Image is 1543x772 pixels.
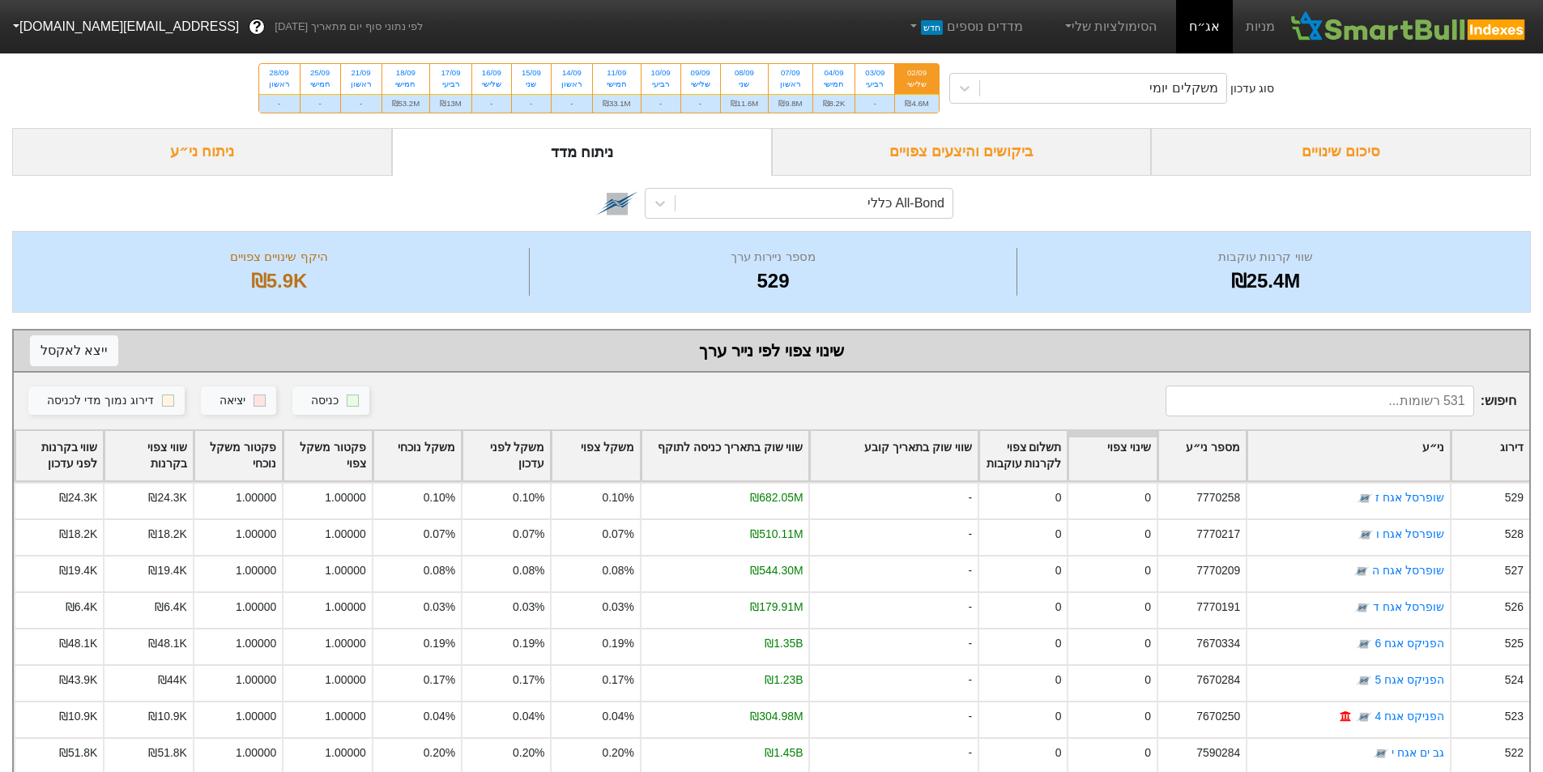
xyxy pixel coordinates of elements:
a: מדדים נוספיםחדש [901,11,1029,43]
div: חמישי [392,79,420,90]
div: ₪43.9K [59,672,97,689]
div: 525 [1505,635,1524,652]
div: ₪19.4K [148,562,186,579]
div: - [552,94,592,113]
div: - [301,94,340,113]
div: מספר ניירות ערך [534,248,1012,267]
div: 0.08% [513,562,544,579]
div: 0.17% [513,672,544,689]
a: הפניקס אגח 4 [1375,710,1443,723]
button: כניסה [292,386,369,416]
div: 15/09 [522,67,541,79]
button: ייצא לאקסל [30,335,118,366]
div: 1.00000 [325,744,365,761]
input: 531 רשומות... [1166,386,1474,416]
div: ₪11.6M [721,94,769,113]
img: tase link [1357,491,1373,507]
span: חדש [921,20,943,35]
div: 0 [1055,635,1062,652]
a: שופרסל אגח ז [1375,492,1444,505]
div: ניתוח מדד [392,128,772,176]
div: - [512,94,551,113]
div: שלישי [482,79,501,90]
div: ₪9.8M [769,94,812,113]
div: ראשון [778,79,802,90]
div: 526 [1505,599,1524,616]
div: ₪10.9K [59,708,97,725]
div: All-Bond כללי [867,194,944,213]
div: 0 [1055,562,1062,579]
div: 522 [1505,744,1524,761]
div: יציאה [220,392,245,410]
div: 7590284 [1196,744,1240,761]
div: 0.07% [602,526,633,543]
div: 02/09 [905,67,928,79]
div: 1.00000 [325,635,365,652]
img: tase link [1356,673,1372,689]
div: 0.19% [602,635,633,652]
div: ₪8.2K [813,94,855,113]
div: 18/09 [392,67,420,79]
div: 7770209 [1196,562,1240,579]
div: 0.04% [424,708,455,725]
a: הפניקס אגח 5 [1375,674,1443,687]
div: 0.10% [602,489,633,506]
div: ₪1.35B [765,635,803,652]
div: 0.03% [424,599,455,616]
div: 0 [1144,526,1151,543]
div: 523 [1505,708,1524,725]
div: - [341,94,381,113]
div: 0 [1144,489,1151,506]
div: ₪33.1M [593,94,641,113]
div: שווי קרנות עוקבות [1021,248,1510,267]
div: Toggle SortBy [373,431,461,481]
div: 0.07% [513,526,544,543]
div: 17/09 [440,67,462,79]
div: 527 [1505,562,1524,579]
div: - [808,664,978,701]
div: ₪19.4K [59,562,97,579]
div: ₪510.11M [750,526,803,543]
img: tase link [1353,564,1370,580]
div: 1.00000 [325,599,365,616]
div: - [641,94,680,113]
div: 0.17% [424,672,455,689]
div: 28/09 [269,67,290,79]
div: 03/09 [865,67,884,79]
div: 0.04% [513,708,544,725]
div: 0.19% [513,635,544,652]
div: 0.08% [424,562,455,579]
button: דירוג נמוך מדי לכניסה [28,386,185,416]
div: רביעי [440,79,462,90]
div: Toggle SortBy [283,431,371,481]
div: 1.00000 [236,672,276,689]
div: ₪44K [158,672,187,689]
div: Toggle SortBy [979,431,1067,481]
div: 7770217 [1196,526,1240,543]
div: ₪5.9K [33,267,525,296]
a: הפניקס אגח 6 [1375,638,1443,650]
div: 528 [1505,526,1524,543]
div: ₪24.3K [148,489,186,506]
div: כניסה [311,392,339,410]
div: רביעי [651,79,671,90]
div: ₪51.8K [148,744,186,761]
div: 7670250 [1196,708,1240,725]
div: 0 [1055,489,1062,506]
div: 0.19% [424,635,455,652]
div: 10/09 [651,67,671,79]
div: סיכום שינויים [1151,128,1531,176]
div: 7670334 [1196,635,1240,652]
div: חמישי [603,79,631,90]
div: - [808,555,978,591]
div: ₪1.23B [765,672,803,689]
div: 1.00000 [325,672,365,689]
div: ₪1.45B [765,744,803,761]
a: שופרסל אגח ה [1372,565,1444,578]
div: 1.00000 [325,562,365,579]
div: ראשון [561,79,582,90]
span: ? [253,16,262,38]
div: 0.10% [513,489,544,506]
div: 14/09 [561,67,582,79]
div: 16/09 [482,67,501,79]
